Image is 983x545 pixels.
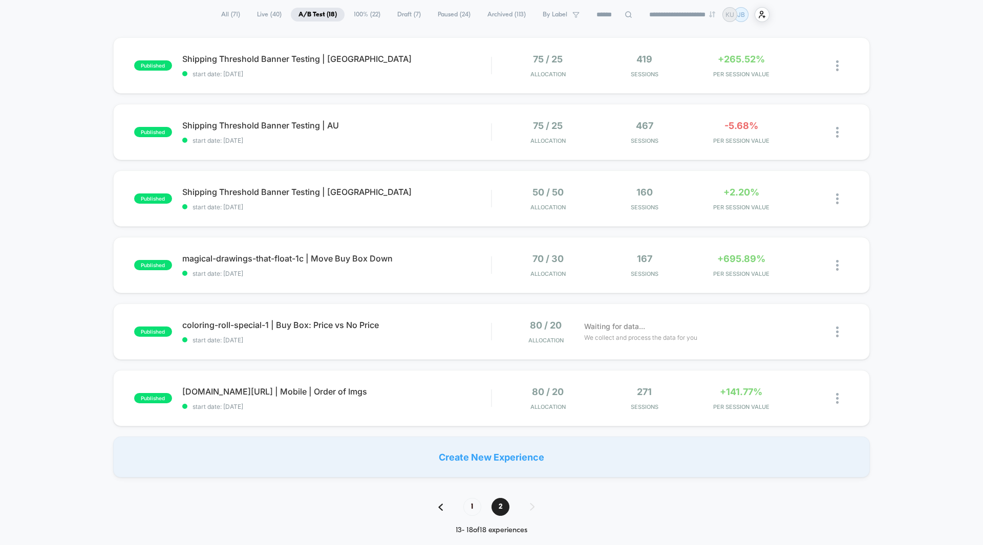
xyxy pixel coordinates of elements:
span: 419 [636,54,652,64]
span: We collect and process the data for you [584,333,697,342]
p: JB [737,11,745,18]
span: PER SESSION VALUE [695,204,787,211]
span: +141.77% [720,386,762,397]
span: 50 / 50 [532,187,564,198]
span: 70 / 30 [532,253,564,264]
span: 80 / 20 [530,320,562,331]
span: +2.20% [723,187,759,198]
span: [DOMAIN_NAME][URL] | Mobile | Order of Imgs [182,386,491,397]
span: Shipping Threshold Banner Testing | [GEOGRAPHIC_DATA] [182,187,491,197]
span: published [134,260,172,270]
span: PER SESSION VALUE [695,71,787,78]
span: 160 [636,187,653,198]
span: Allocation [530,137,566,144]
span: All ( 71 ) [213,8,248,21]
span: Allocation [530,204,566,211]
img: close [836,193,839,204]
span: Sessions [599,403,691,410]
img: pagination back [438,504,443,511]
span: 467 [636,120,653,131]
span: Live ( 40 ) [249,8,289,21]
span: Sessions [599,270,691,277]
div: 13 - 18 of 18 experiences [428,526,555,535]
img: close [836,326,839,337]
span: -5.68% [724,120,758,131]
p: KU [725,11,734,18]
span: start date: [DATE] [182,137,491,144]
span: 75 / 25 [533,120,563,131]
img: close [836,393,839,404]
span: Allocation [530,403,566,410]
span: PER SESSION VALUE [695,403,787,410]
span: Paused ( 24 ) [430,8,478,21]
span: 167 [637,253,652,264]
span: PER SESSION VALUE [695,137,787,144]
span: published [134,326,172,337]
span: 80 / 20 [532,386,564,397]
span: Allocation [530,71,566,78]
span: +695.89% [717,253,765,264]
span: Shipping Threshold Banner Testing | AU [182,120,491,130]
span: Sessions [599,137,691,144]
span: 2 [491,498,509,516]
span: 100% ( 22 ) [346,8,388,21]
span: start date: [DATE] [182,70,491,78]
span: A/B Test ( 18 ) [291,8,345,21]
span: Shipping Threshold Banner Testing | [GEOGRAPHIC_DATA] [182,54,491,64]
span: Waiting for data... [584,321,645,332]
span: start date: [DATE] [182,403,491,410]
span: start date: [DATE] [182,203,491,211]
img: end [709,11,715,17]
span: published [134,60,172,71]
span: Draft ( 7 ) [390,8,429,21]
span: start date: [DATE] [182,270,491,277]
span: Allocation [530,270,566,277]
span: 75 / 25 [533,54,563,64]
div: Create New Experience [113,437,870,477]
img: close [836,260,839,271]
img: close [836,127,839,138]
span: +265.52% [718,54,765,64]
span: published [134,193,172,204]
span: coloring-roll-special-1 | Buy Box: Price vs No Price [182,320,491,330]
span: Allocation [528,337,564,344]
span: Sessions [599,71,691,78]
span: 1 [463,498,481,516]
span: 271 [637,386,652,397]
span: Sessions [599,204,691,211]
span: By Label [543,11,567,18]
span: published [134,127,172,137]
img: close [836,60,839,71]
span: Archived ( 113 ) [480,8,533,21]
span: PER SESSION VALUE [695,270,787,277]
span: magical-drawings-that-float-1c | Move Buy Box Down [182,253,491,264]
span: start date: [DATE] [182,336,491,344]
span: published [134,393,172,403]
